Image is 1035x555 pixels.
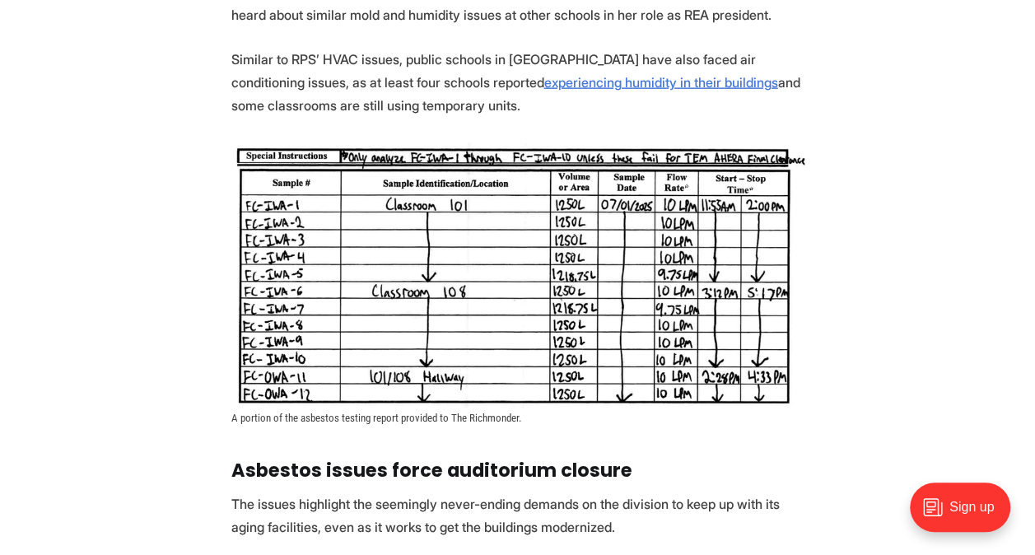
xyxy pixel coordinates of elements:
span: A portion of the asbestos testing report provided to The Richmonder. [231,412,521,424]
a: experiencing humidity in their buildings [544,74,778,91]
strong: Asbestos issues force auditorium closure [231,457,632,483]
p: Similar to RPS’ HVAC issues, public schools in [GEOGRAPHIC_DATA] have also faced air conditioning... [231,48,804,117]
p: The issues highlight the seemingly never-ending demands on the division to keep up with its aging... [231,492,804,539]
iframe: portal-trigger [896,474,1035,555]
